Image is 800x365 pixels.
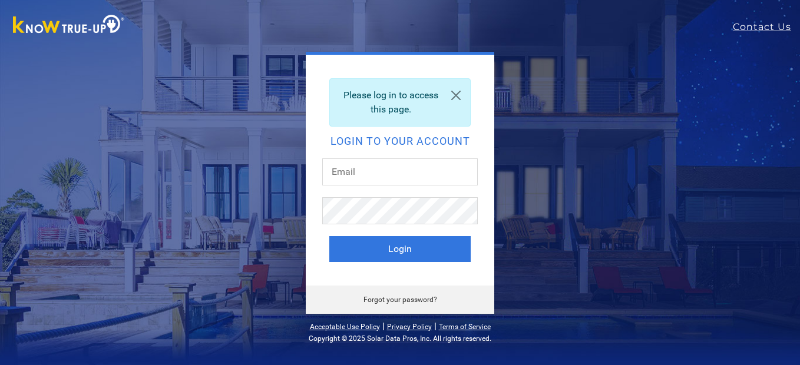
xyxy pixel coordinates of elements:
h2: Login to your account [329,136,471,147]
a: Privacy Policy [387,323,432,331]
a: Contact Us [733,20,800,34]
a: Close [442,79,470,112]
a: Acceptable Use Policy [310,323,380,331]
input: Email [322,158,478,185]
img: Know True-Up [7,12,131,39]
div: Please log in to access this page. [329,78,471,127]
a: Forgot your password? [363,296,437,304]
button: Login [329,236,471,262]
a: Terms of Service [439,323,491,331]
span: | [434,320,437,331]
span: | [382,320,385,331]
